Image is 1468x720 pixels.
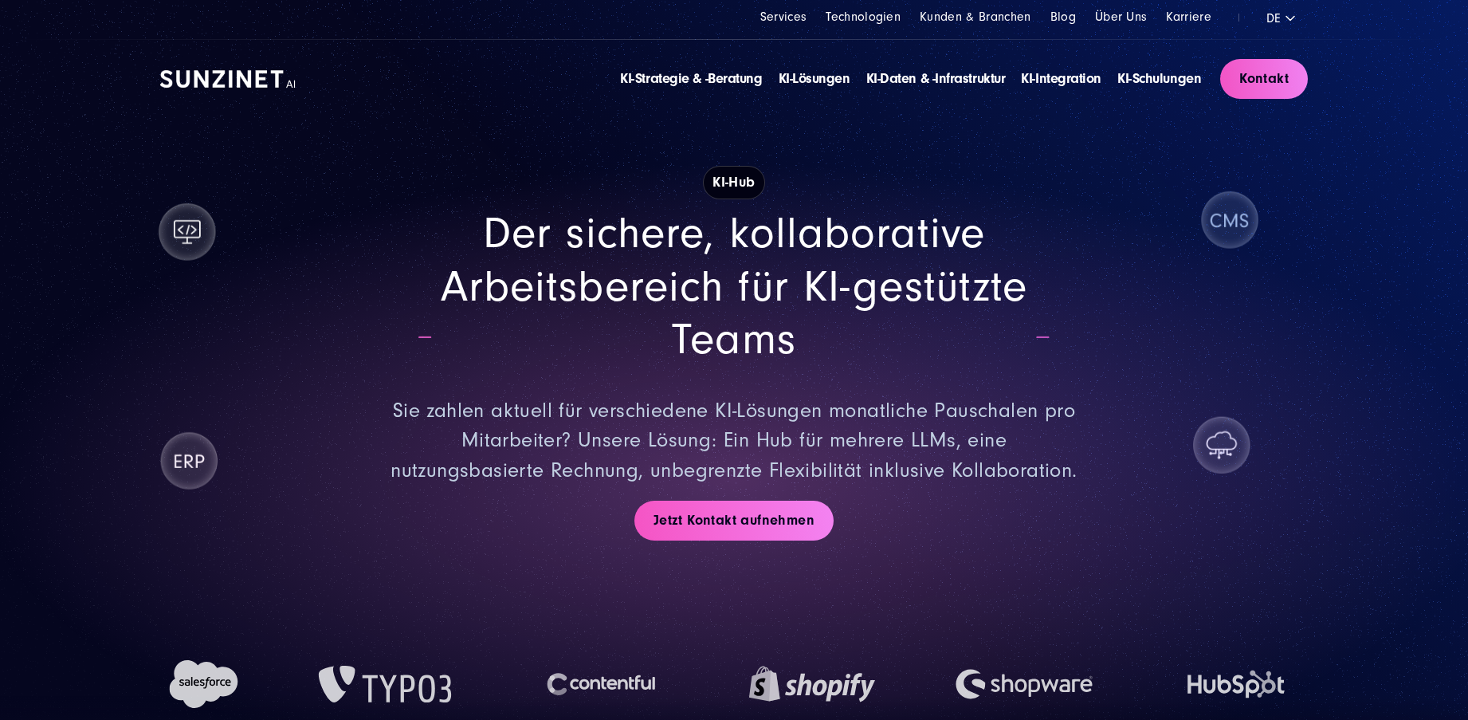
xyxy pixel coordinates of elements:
a: Blog [1050,10,1076,24]
div: Navigation Menu [760,8,1211,26]
a: Kunden & Branchen [920,10,1030,24]
a: Services [760,10,807,24]
a: KI-Daten & -Infrastruktur [866,70,1006,87]
img: SUNZINET AI Logo [160,70,296,88]
div: Navigation Menu [620,69,1201,89]
a: KI-Integration [1021,70,1101,87]
span: Der sichere, kollaborative Arbeitsbereich für KI-gestützte Teams [441,208,1028,364]
a: Technologien [826,10,901,24]
h1: KI-Hub [703,166,764,199]
a: Über Uns [1095,10,1148,24]
a: KI-Schulungen [1117,70,1201,87]
a: KI-Lösungen [779,70,850,87]
a: Karriere [1166,10,1211,24]
p: Sie zahlen aktuell für verschiedene KI-Lösungen monatliche Pauschalen pro Mitarbeiter? Unsere Lös... [390,396,1078,486]
a: Kontakt [1220,59,1308,99]
a: KI-Strategie & -Beratung [620,70,762,87]
a: Jetzt Kontakt aufnehmen [634,501,834,541]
